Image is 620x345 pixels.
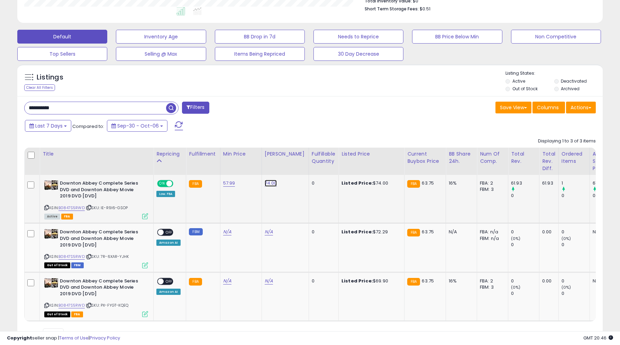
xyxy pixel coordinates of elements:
button: BB Drop in 7d [215,30,305,44]
div: FBM: 3 [480,186,503,193]
button: Non Competitive [511,30,601,44]
small: (0%) [562,236,571,241]
div: FBA: 2 [480,180,503,186]
small: FBM [189,228,202,235]
div: 0 [562,242,590,248]
small: (0%) [511,285,521,290]
a: N/A [223,278,231,285]
div: [PERSON_NAME] [265,150,306,158]
div: Ordered Items [562,150,587,165]
div: 61.93 [542,180,553,186]
div: ASIN: [44,278,148,316]
a: Terms of Use [59,335,89,341]
a: N/A [265,278,273,285]
button: Needs to Reprice [313,30,403,44]
span: FBA [71,311,83,317]
div: 0 [511,229,539,235]
button: Save View [495,102,531,113]
small: (0%) [511,236,521,241]
div: 0 [562,229,590,235]
div: 0 [562,278,590,284]
label: Active [512,78,525,84]
div: ASIN: [44,180,148,218]
span: Last 7 Days [35,122,63,129]
b: Listed Price: [341,278,373,284]
div: Amazon AI [156,289,181,295]
span: | SKU: PX-FYGT-KQEQ [86,302,128,308]
div: 16% [449,180,472,186]
span: 63.75 [422,229,434,235]
a: B0847S5RWD [58,254,85,260]
h5: Listings [37,73,63,82]
div: Min Price [223,150,259,158]
a: Privacy Policy [90,335,120,341]
div: Repricing [156,150,183,158]
button: BB Price Below Min [412,30,502,44]
small: FBA [189,278,202,286]
span: 63.75 [422,180,434,186]
label: Deactivated [561,78,587,84]
b: Downton Abbey Complete Series DVD and Downton Abbey Movie 2019 DVD [DVD] [60,229,144,250]
button: Items Being Repriced [215,47,305,61]
div: 0 [562,290,590,297]
button: 30 Day Decrease [313,47,403,61]
span: Sep-30 - Oct-06 [117,122,159,129]
div: 0 [511,242,539,248]
div: FBA: 2 [480,278,503,284]
span: $0.51 [420,6,430,12]
span: ON [158,181,166,187]
small: FBA [407,180,420,188]
div: $72.29 [341,229,399,235]
button: Selling @ Max [116,47,206,61]
button: Default [17,30,107,44]
div: Displaying 1 to 3 of 3 items [538,138,596,144]
span: FBM [71,262,84,268]
a: B0847S5RWD [58,205,85,211]
b: Short Term Storage Fees: [365,6,419,12]
div: FBM: n/a [480,235,503,242]
div: 1 [562,180,590,186]
div: 0 [511,193,539,199]
img: 513FrasXIML._SL40_.jpg [44,278,58,288]
div: 0 [312,278,333,284]
a: B0847S5RWD [58,302,85,308]
div: Amazon AI [156,240,181,246]
div: 16% [449,278,472,284]
label: Out of Stock [512,86,538,92]
div: BB Share 24h. [449,150,474,165]
span: | SKU: IE-R9I6-GSOP [86,205,128,211]
div: seller snap | | [7,335,120,342]
div: $69.90 [341,278,399,284]
div: ASIN: [44,229,148,267]
div: $74.00 [341,180,399,186]
div: FBA: n/a [480,229,503,235]
span: All listings that are currently out of stock and unavailable for purchase on Amazon [44,262,70,268]
span: Compared to: [72,123,104,130]
div: Avg Selling Price [593,150,618,172]
a: N/A [223,229,231,235]
label: Archived [561,86,580,92]
div: 0 [562,193,590,199]
b: Downton Abbey Complete Series DVD and Downton Abbey Movie 2019 DVD [DVD] [60,278,144,299]
small: (0%) [562,285,571,290]
div: 0 [511,290,539,297]
a: 57.99 [223,180,235,187]
b: Listed Price: [341,229,373,235]
button: Sep-30 - Oct-06 [107,120,167,132]
span: Show: entries [29,331,79,337]
p: Listing States: [505,70,603,77]
div: Num of Comp. [480,150,505,165]
div: Fulfillable Quantity [312,150,336,165]
img: 513FrasXIML._SL40_.jpg [44,229,58,239]
div: N/A [449,229,472,235]
span: 63.75 [422,278,434,284]
span: | SKU: 7R-6XAR-YJHK [86,254,129,259]
a: N/A [265,229,273,235]
b: Listed Price: [341,180,373,186]
div: Title [43,150,151,158]
button: Top Sellers [17,47,107,61]
button: Columns [532,102,565,113]
div: Listed Price [341,150,401,158]
button: Inventory Age [116,30,206,44]
button: Filters [182,102,209,114]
